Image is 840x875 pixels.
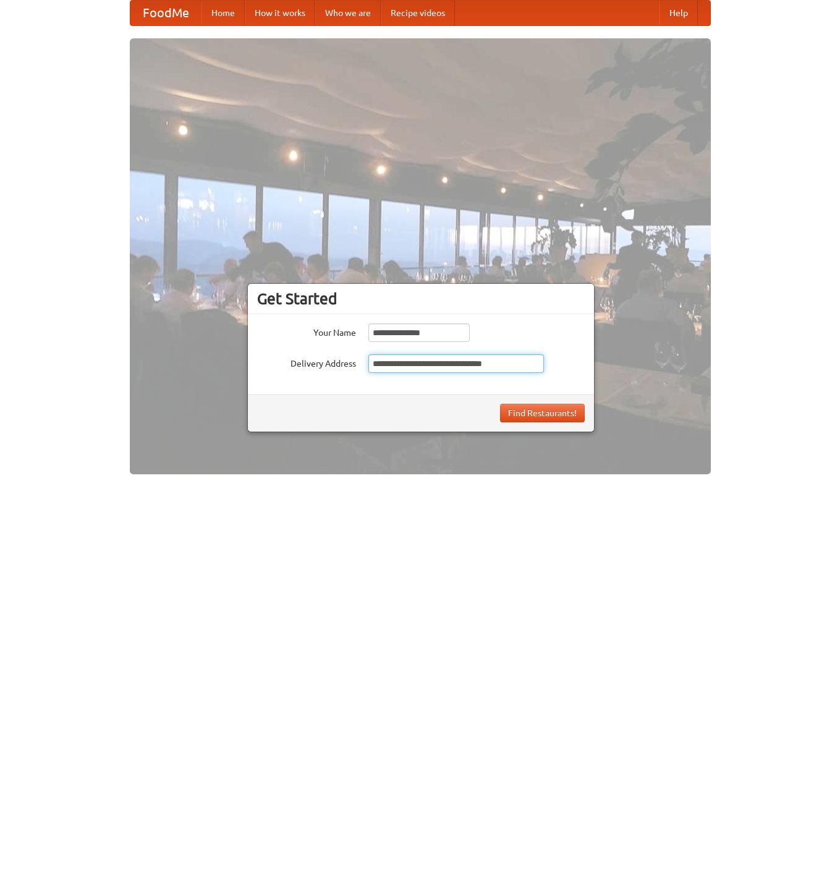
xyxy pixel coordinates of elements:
a: How it works [245,1,315,25]
a: Who we are [315,1,381,25]
label: Delivery Address [257,354,356,370]
h3: Get Started [257,289,585,308]
label: Your Name [257,323,356,339]
a: FoodMe [130,1,202,25]
a: Recipe videos [381,1,455,25]
a: Home [202,1,245,25]
a: Help [660,1,698,25]
button: Find Restaurants! [500,404,585,422]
